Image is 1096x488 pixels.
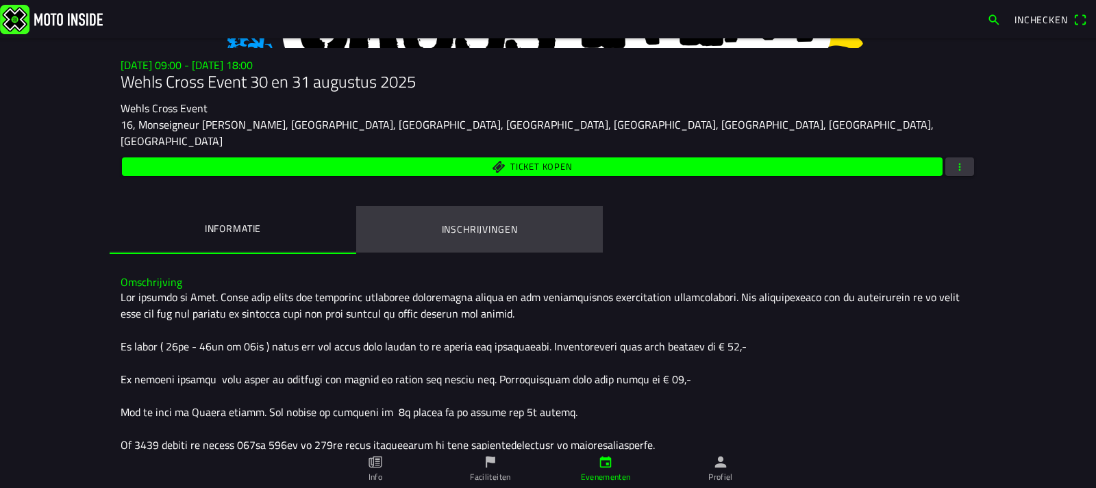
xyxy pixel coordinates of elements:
[205,221,261,236] ion-label: Informatie
[121,276,975,289] h3: Omschrijving
[121,72,975,92] h1: Wehls Cross Event 30 en 31 augustus 2025
[980,8,1008,31] a: search
[121,100,208,116] ion-text: Wehls Cross Event
[369,471,382,483] ion-label: Info
[598,454,613,470] ion-icon: calendar
[368,454,383,470] ion-icon: paper
[713,454,728,470] ion-icon: person
[121,116,934,149] ion-text: 16, Monseigneur [PERSON_NAME], [GEOGRAPHIC_DATA], [GEOGRAPHIC_DATA], [GEOGRAPHIC_DATA], [GEOGRAPH...
[1008,8,1093,31] a: Incheckenqr scanner
[1014,12,1068,27] span: Inchecken
[483,454,498,470] ion-icon: flag
[510,162,572,171] span: Ticket kopen
[442,222,518,237] ion-label: Inschrijvingen
[470,471,510,483] ion-label: Faciliteiten
[708,471,733,483] ion-label: Profiel
[581,471,631,483] ion-label: Evenementen
[121,59,975,72] h3: [DATE] 09:00 - [DATE] 18:00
